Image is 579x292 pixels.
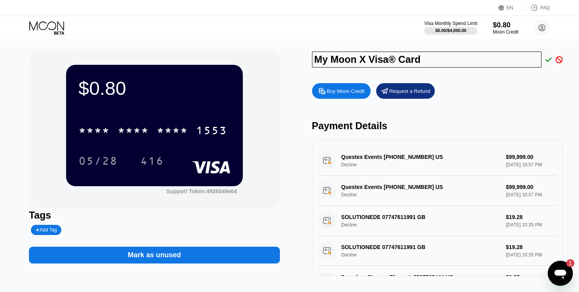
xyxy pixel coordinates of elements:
[507,5,513,11] div: EN
[389,88,430,94] div: Request a Refund
[540,5,550,11] div: FAQ
[166,188,237,194] div: Support Token: 4926549e64
[559,259,574,267] iframe: Number of unread messages
[327,88,365,94] div: Buy Moon Credit
[424,21,477,35] div: Visa Monthly Spend Limit$0.00/$4,000.00
[312,52,542,68] input: Text input field
[73,151,124,171] div: 05/28
[31,225,61,235] div: Add Tag
[29,239,280,264] div: Mark as unused
[166,188,237,194] div: Support Token:4926549e64
[498,4,522,12] div: EN
[548,261,573,286] iframe: Button to launch messaging window, 1 unread message
[435,28,466,33] div: $0.00 / $4,000.00
[134,151,170,171] div: 416
[493,29,518,35] div: Moon Credit
[140,156,164,168] div: 416
[493,21,518,35] div: $0.80Moon Credit
[493,21,518,29] div: $0.80
[196,125,227,138] div: 1553
[29,210,280,221] div: Tags
[376,83,435,99] div: Request a Refund
[36,227,57,233] div: Add Tag
[424,21,477,26] div: Visa Monthly Spend Limit
[522,4,550,12] div: FAQ
[79,156,118,168] div: 05/28
[312,120,563,132] div: Payment Details
[312,83,371,99] div: Buy Moon Credit
[79,77,230,99] div: $0.80
[128,251,181,260] div: Mark as unused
